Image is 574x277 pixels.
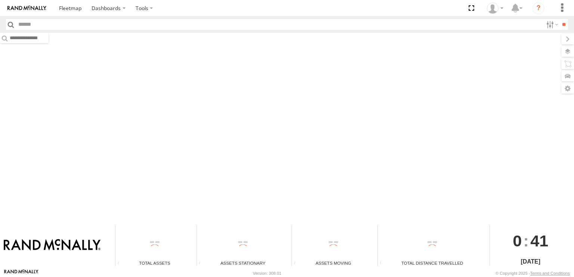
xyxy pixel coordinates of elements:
div: [DATE] [490,257,571,266]
a: Terms and Conditions [530,271,570,276]
img: rand-logo.svg [7,6,46,11]
div: Assets Moving [292,260,374,266]
div: Version: 308.01 [253,271,281,276]
label: Map Settings [561,83,574,94]
img: Rand McNally [4,239,101,252]
div: Total number of assets current stationary. [197,261,208,266]
span: 0 [513,225,522,257]
a: Visit our Website [4,270,38,277]
i: ? [533,2,544,14]
div: Total number of Enabled Assets [115,261,127,266]
span: 41 [530,225,548,257]
div: Assets Stationary [197,260,289,266]
label: Search Filter Options [543,19,559,30]
div: Total distance travelled by all assets within specified date range and applied filters [378,261,389,266]
div: Valeo Dash [484,3,506,14]
div: : [490,225,571,257]
div: Total number of assets current in transit. [292,261,303,266]
div: Total Distance Travelled [378,260,487,266]
div: Total Assets [115,260,194,266]
div: © Copyright 2025 - [496,271,570,276]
